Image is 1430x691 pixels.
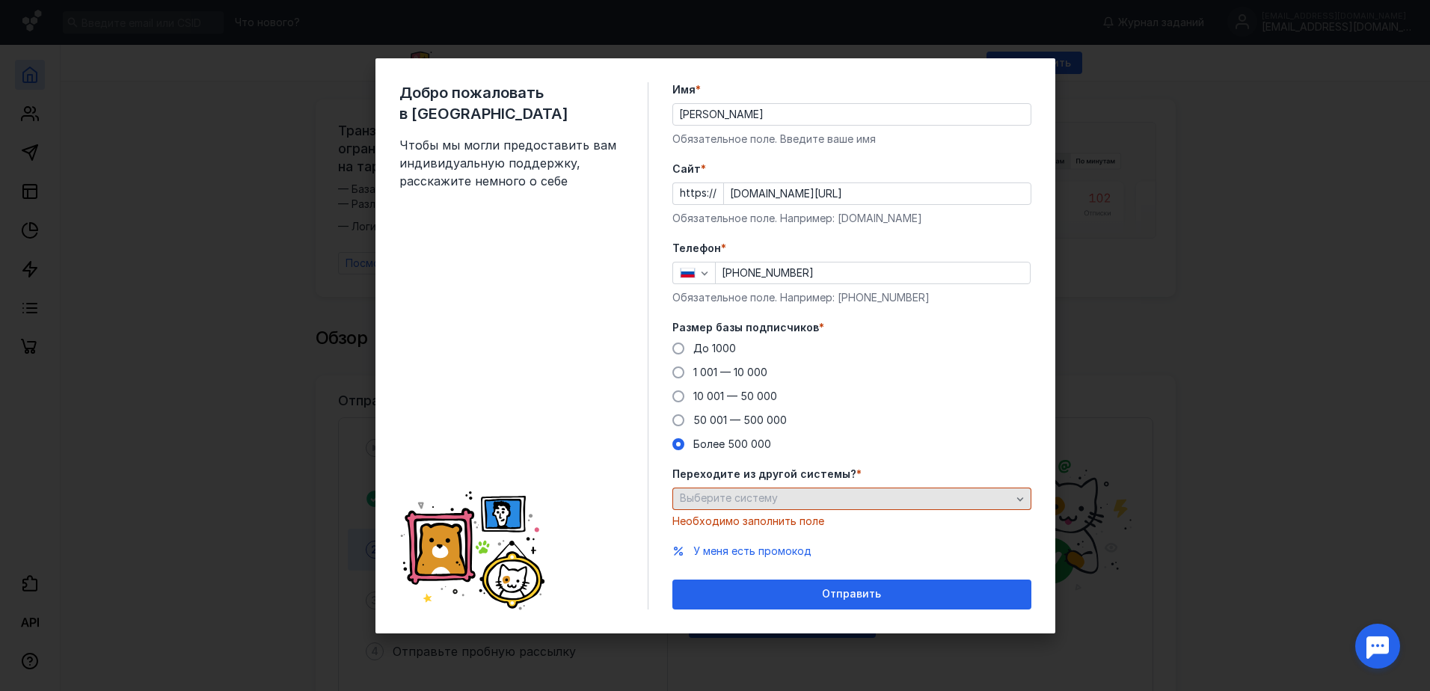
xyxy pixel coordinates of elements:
span: У меня есть промокод [693,544,811,557]
span: Имя [672,82,696,97]
span: 50 001 — 500 000 [693,414,787,426]
button: Выберите систему [672,488,1031,510]
span: Добро пожаловать в [GEOGRAPHIC_DATA] [399,82,624,124]
div: Обязательное поле. Например: [PHONE_NUMBER] [672,290,1031,305]
span: Cайт [672,162,701,176]
span: 1 001 — 10 000 [693,366,767,378]
span: 10 001 — 50 000 [693,390,777,402]
button: У меня есть промокод [693,544,811,559]
div: Обязательное поле. Введите ваше имя [672,132,1031,147]
span: Отправить [822,588,881,601]
span: Более 500 000 [693,437,771,450]
span: Выберите систему [680,491,778,504]
span: Размер базы подписчиков [672,320,819,335]
span: До 1000 [693,342,736,354]
button: Отправить [672,580,1031,609]
span: Чтобы мы могли предоставить вам индивидуальную поддержку, расскажите немного о себе [399,136,624,190]
div: Необходимо заполнить поле [672,514,1031,529]
span: Телефон [672,241,721,256]
span: Переходите из другой системы? [672,467,856,482]
div: Обязательное поле. Например: [DOMAIN_NAME] [672,211,1031,226]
